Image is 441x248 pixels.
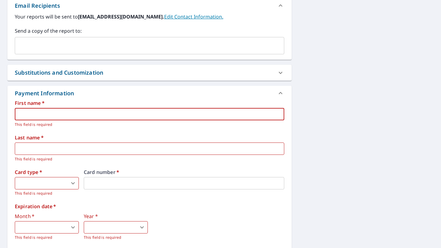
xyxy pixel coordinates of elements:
label: Send a copy of the report to: [15,27,284,35]
label: Year [84,214,148,219]
label: Card number [84,170,284,175]
label: Month [15,214,79,219]
b: [EMAIL_ADDRESS][DOMAIN_NAME]. [78,13,164,20]
div: Substitutions and Customization [15,68,103,77]
div: Email Recipients [15,2,60,10]
p: This field is required [15,122,280,128]
p: This field is required [15,156,280,162]
label: Your reports will be sent to [15,13,284,20]
p: This field is required [15,234,79,241]
div: Payment Information [15,89,76,97]
label: First name [15,101,284,105]
div: Substitutions and Customization [7,65,292,81]
div: ​ [84,221,148,234]
label: Expiration date [15,204,284,209]
label: Card type [15,170,79,175]
a: EditContactInfo [164,13,223,20]
div: ​ [15,221,79,234]
label: Last name [15,135,284,140]
div: Payment Information [7,86,292,101]
p: This field is required [15,190,79,196]
div: ​ [15,177,79,189]
p: This field is required [84,234,148,241]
